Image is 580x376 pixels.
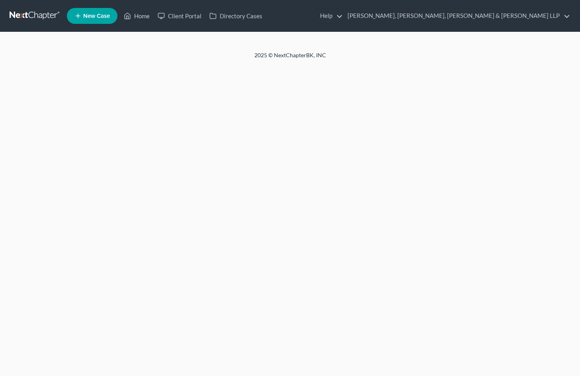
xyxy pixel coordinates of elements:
[344,9,570,23] a: [PERSON_NAME], [PERSON_NAME], [PERSON_NAME] & [PERSON_NAME] LLP
[67,8,117,24] new-legal-case-button: New Case
[120,9,154,23] a: Home
[316,9,343,23] a: Help
[63,51,517,66] div: 2025 © NextChapterBK, INC
[205,9,266,23] a: Directory Cases
[154,9,205,23] a: Client Portal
